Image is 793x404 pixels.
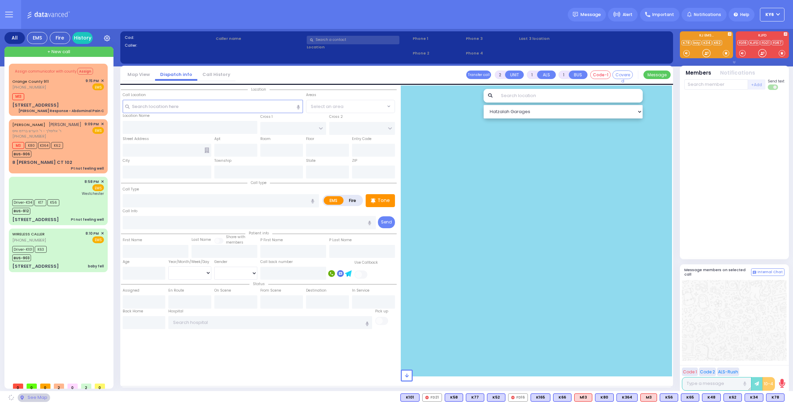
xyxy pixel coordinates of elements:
[737,40,748,45] a: FD16
[640,393,657,402] div: M3
[12,254,31,261] span: BUS-903
[101,121,104,127] span: ✕
[720,69,755,77] button: Notifications
[12,199,33,206] span: Driver-K34
[34,199,46,206] span: K17
[123,259,129,265] label: Age
[445,393,463,402] div: K58
[616,393,638,402] div: K364
[125,35,213,41] label: Cad:
[580,11,601,18] span: Message
[12,159,72,166] div: 8 [PERSON_NAME] CT 102
[71,166,104,171] div: Pt not feeling well
[445,393,463,402] div: BLS
[758,270,783,275] span: Internal Chat
[12,237,46,243] span: [PHONE_NUMBER]
[352,288,369,293] label: In Service
[12,128,81,134] span: ר' אלימלך - ר' הערש ברדמ ווייס
[123,187,139,192] label: Call Type
[736,34,789,38] label: KJFD
[12,263,59,270] div: [STREET_ADDRESS]
[12,231,45,237] a: WIRELESS CALLER
[82,191,104,196] span: Westchester
[307,36,399,44] input: Search a contact
[616,393,638,402] div: BLS
[226,240,243,245] span: members
[12,79,49,84] a: Orange County 911
[92,236,104,243] span: EMS
[466,50,517,56] span: Phone 4
[12,122,45,127] a: [PERSON_NAME]
[378,197,390,204] p: Tone
[92,184,104,191] span: EMS
[40,384,50,389] span: 0
[553,393,571,402] div: BLS
[760,40,771,45] a: FD21
[123,309,143,314] label: Back Home
[12,142,24,149] span: M3
[745,393,763,402] div: BLS
[245,231,272,236] span: Patient info
[684,268,751,277] h5: Message members on selected call
[86,231,99,236] span: 8:10 PM
[101,179,104,185] span: ✕
[27,384,37,389] span: 0
[27,10,72,19] img: Logo
[400,393,420,402] div: K101
[612,71,633,79] button: Covered
[123,237,142,243] label: First Name
[723,393,742,402] div: K62
[623,12,632,18] span: Alert
[324,196,344,205] label: EMS
[766,393,784,402] div: BLS
[122,71,155,78] a: Map View
[682,368,698,376] button: Code 1
[306,92,316,98] label: Areas
[378,216,395,228] button: Send
[260,136,271,142] label: Room
[123,113,150,119] label: Location Name
[25,142,37,149] span: K80
[86,78,99,83] span: 9:15 PM
[466,71,491,79] button: Transfer call
[101,231,104,236] span: ✕
[768,84,779,91] label: Turn off text
[67,384,78,389] span: 0
[595,393,614,402] div: BLS
[466,393,484,402] div: BLS
[168,316,372,329] input: Search hospital
[329,237,352,243] label: P Last Name
[247,180,270,185] span: Call type
[192,237,211,243] label: Last Name
[466,393,484,402] div: K77
[214,288,231,293] label: On Scene
[375,309,388,314] label: Pick up
[694,12,721,18] span: Notifications
[95,384,105,389] span: 0
[101,78,104,84] span: ✕
[214,136,220,142] label: Apt
[497,89,643,103] input: Search location
[123,208,137,214] label: Call Info
[652,12,674,18] span: Important
[47,48,70,55] span: + New call
[702,393,721,402] div: K48
[226,234,245,239] small: Share with
[88,264,104,269] div: baby fell
[4,32,25,44] div: All
[12,208,30,215] span: BUS-912
[260,237,283,243] label: P First Name
[660,393,678,402] div: BLS
[466,36,517,42] span: Phone 3
[12,246,34,253] span: Driver-K101
[47,199,59,206] span: K56
[18,393,50,402] div: See map
[307,44,411,50] label: Location
[155,71,197,78] a: Dispatch info
[749,40,760,45] a: KJFD
[519,36,594,42] label: Last 3 location
[50,32,70,44] div: Fire
[71,217,104,222] div: Pt not feeling well
[413,36,463,42] span: Phone 1
[574,393,592,402] div: M13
